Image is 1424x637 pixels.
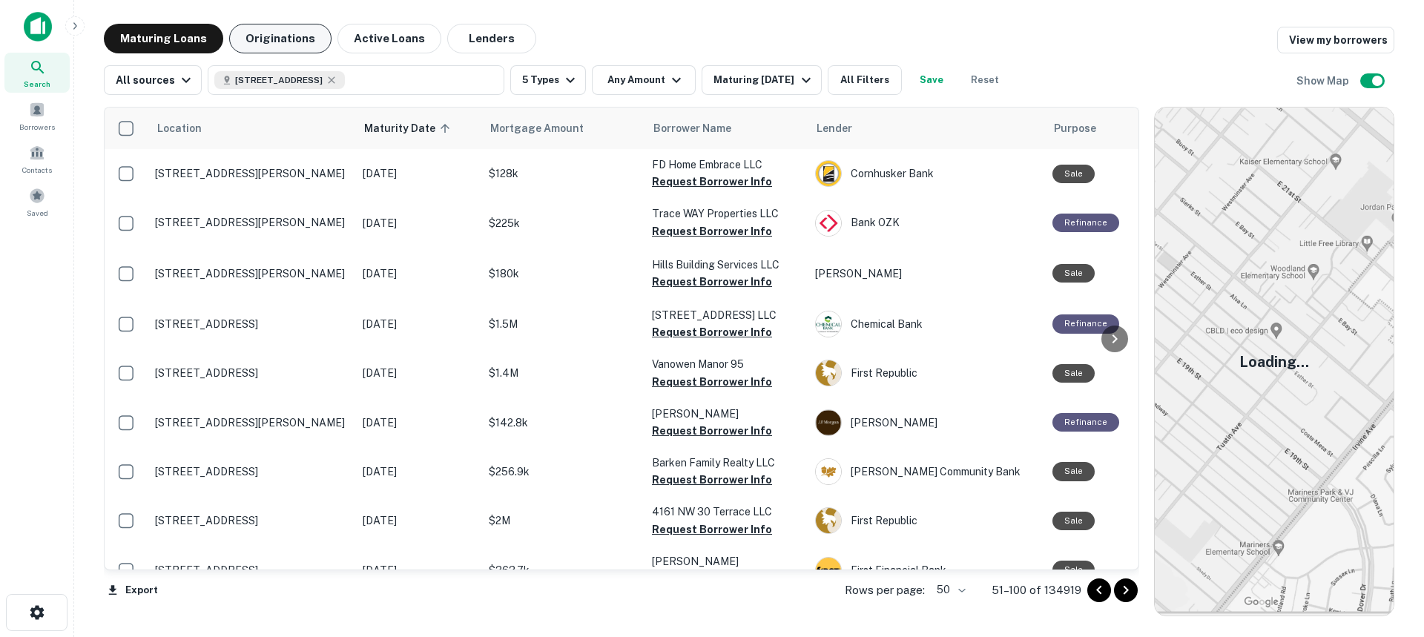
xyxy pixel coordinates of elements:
p: [STREET_ADDRESS] [155,564,348,577]
span: Maturity Date [364,119,455,137]
p: [STREET_ADDRESS][PERSON_NAME] [155,416,348,429]
span: Borrowers [19,121,55,133]
img: capitalize-icon.png [24,12,52,42]
div: Cornhusker Bank [815,160,1038,187]
button: All Filters [828,65,902,95]
p: [STREET_ADDRESS][PERSON_NAME] [155,167,348,180]
a: View my borrowers [1277,27,1394,53]
p: 51–100 of 134919 [992,581,1081,599]
button: 5 Types [510,65,586,95]
img: picture [816,311,841,337]
div: This loan purpose was for refinancing [1052,314,1119,333]
a: Search [4,53,70,93]
p: [DATE] [363,365,474,381]
th: Maturity Date [355,108,481,149]
th: Borrower Name [645,108,808,149]
p: $128k [489,165,637,182]
p: $2M [489,512,637,529]
img: picture [816,410,841,435]
p: Vanowen Manor 95 [652,356,800,372]
img: map-placeholder.webp [1155,108,1394,615]
img: picture [816,508,841,533]
img: picture [816,161,841,186]
p: [PERSON_NAME] [815,265,1038,282]
p: $225k [489,215,637,231]
p: 4161 NW 30 Terrace LLC [652,504,800,520]
button: All sources [104,65,202,95]
span: Location [156,119,202,137]
button: Go to previous page [1087,578,1111,602]
h5: Loading... [1239,351,1309,373]
p: Trace WAY Properties LLC [652,205,800,222]
a: Contacts [4,139,70,179]
img: picture [816,459,841,484]
th: Location [148,108,355,149]
img: picture [816,211,841,236]
div: [PERSON_NAME] Community Bank [815,458,1038,485]
button: Any Amount [592,65,696,95]
button: Lenders [447,24,536,53]
th: Lender [808,108,1045,149]
p: $180k [489,265,637,282]
div: Sale [1052,462,1095,481]
div: Sale [1052,165,1095,183]
th: Mortgage Amount [481,108,645,149]
div: Chemical Bank [815,311,1038,337]
p: Barken Family Realty LLC [652,455,800,471]
button: Request Borrower Info [652,521,772,538]
h6: Show Map [1296,73,1351,89]
button: Request Borrower Info [652,471,772,489]
p: [STREET_ADDRESS] [155,465,348,478]
button: Save your search to get updates of matches that match your search criteria. [908,65,955,95]
th: Purpose [1045,108,1192,149]
button: Request Borrower Info [652,173,772,191]
p: [STREET_ADDRESS] LLC [652,307,800,323]
a: Saved [4,182,70,222]
button: Active Loans [337,24,441,53]
div: First Republic [815,507,1038,534]
div: 50 [931,579,968,601]
button: [STREET_ADDRESS] [208,65,504,95]
span: [STREET_ADDRESS] [235,73,323,87]
button: Request Borrower Info [652,373,772,391]
button: Request Borrower Info [652,323,772,341]
span: Search [24,78,50,90]
button: Request Borrower Info [652,273,772,291]
p: Rows per page: [845,581,925,599]
span: Lender [817,119,852,137]
button: Export [104,579,162,601]
p: [DATE] [363,415,474,431]
span: Saved [27,207,48,219]
span: Borrower Name [653,119,731,137]
p: [STREET_ADDRESS] [155,514,348,527]
p: [STREET_ADDRESS] [155,366,348,380]
p: $142.8k [489,415,637,431]
button: Originations [229,24,332,53]
div: Bank OZK [815,210,1038,237]
p: [DATE] [363,463,474,480]
p: FD Home Embrace LLC [652,156,800,173]
p: [DATE] [363,512,474,529]
iframe: Chat Widget [1350,518,1424,590]
p: [STREET_ADDRESS][PERSON_NAME] [155,216,348,229]
button: Reset [961,65,1009,95]
div: First Republic [815,360,1038,386]
p: [PERSON_NAME] [652,406,800,422]
div: Sale [1052,364,1095,383]
button: Maturing [DATE] [702,65,821,95]
p: [STREET_ADDRESS][PERSON_NAME] [155,267,348,280]
span: Purpose [1054,119,1096,137]
div: Maturing [DATE] [713,71,814,89]
div: This loan purpose was for refinancing [1052,413,1119,432]
span: Contacts [22,164,52,176]
p: [DATE] [363,562,474,578]
div: [PERSON_NAME] [815,409,1038,436]
p: $363.7k [489,562,637,578]
button: Request Borrower Info [652,222,772,240]
p: Hills Building Services LLC [652,257,800,273]
div: Sale [1052,561,1095,579]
